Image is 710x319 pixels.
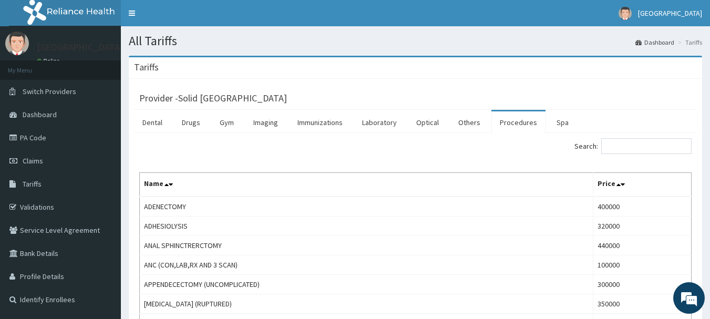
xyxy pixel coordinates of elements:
a: Dashboard [635,38,674,47]
td: ADHESIOLYSIS [140,217,593,236]
a: Laboratory [354,111,405,133]
textarea: Type your message and hit 'Enter' [5,210,200,246]
th: Price [593,173,692,197]
p: [GEOGRAPHIC_DATA] [37,43,124,52]
span: Dashboard [23,110,57,119]
img: User Image [619,7,632,20]
li: Tariffs [675,38,702,47]
a: Online [37,57,62,65]
img: User Image [5,32,29,55]
span: Switch Providers [23,87,76,96]
a: Drugs [173,111,209,133]
td: [MEDICAL_DATA] (RUPTURED) [140,294,593,314]
a: Others [450,111,489,133]
td: 440000 [593,236,692,255]
span: Tariffs [23,179,42,189]
h1: All Tariffs [129,34,702,48]
span: [GEOGRAPHIC_DATA] [638,8,702,18]
label: Search: [574,138,692,154]
a: Procedures [491,111,546,133]
span: We're online! [61,94,145,200]
a: Imaging [245,111,286,133]
a: Spa [548,111,577,133]
img: d_794563401_company_1708531726252_794563401 [19,53,43,79]
a: Dental [134,111,171,133]
a: Optical [408,111,447,133]
a: Immunizations [289,111,351,133]
td: 300000 [593,275,692,294]
input: Search: [601,138,692,154]
a: Gym [211,111,242,133]
td: 100000 [593,255,692,275]
span: Claims [23,156,43,166]
div: Minimize live chat window [172,5,198,30]
td: ADENECTOMY [140,197,593,217]
td: 320000 [593,217,692,236]
th: Name [140,173,593,197]
td: ANAL SPHINCTRERCTOMY [140,236,593,255]
td: 350000 [593,294,692,314]
div: Chat with us now [55,59,177,73]
td: APPENDECECTOMY (UNCOMPLICATED) [140,275,593,294]
h3: Tariffs [134,63,159,72]
h3: Provider - Solid [GEOGRAPHIC_DATA] [139,94,287,103]
td: ANC (CON,LAB,RX AND 3 SCAN) [140,255,593,275]
td: 400000 [593,197,692,217]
